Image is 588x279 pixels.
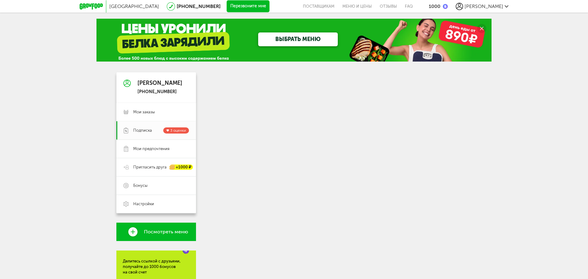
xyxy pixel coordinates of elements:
[133,201,154,207] span: Настройки
[116,176,196,195] a: Бонусы
[116,121,196,140] a: Подписка 3 оценки
[116,158,196,176] a: Пригласить друга +1000 ₽
[133,128,152,133] span: Подписка
[123,258,190,275] div: Делитесь ссылкой с друзьями, получайте до 1000 бонусов на свой счет
[133,183,148,188] span: Бонусы
[133,109,155,115] span: Мои заказы
[177,3,221,9] a: [PHONE_NUMBER]
[429,3,440,9] div: 1000
[138,89,182,95] div: [PHONE_NUMBER]
[116,140,196,158] a: Мои предпочтения
[170,128,186,133] span: 3 оценки
[133,164,167,170] span: Пригласить друга
[227,0,269,13] button: Перезвоните мне
[116,195,196,213] a: Настройки
[465,3,503,9] span: [PERSON_NAME]
[258,32,338,46] a: ВЫБРАТЬ МЕНЮ
[138,80,182,86] div: [PERSON_NAME]
[109,3,159,9] span: [GEOGRAPHIC_DATA]
[116,223,196,241] a: Посмотреть меню
[116,103,196,121] a: Мои заказы
[170,165,193,170] div: +1000 ₽
[443,4,448,9] img: bonus_b.cdccf46.png
[133,146,169,152] span: Мои предпочтения
[144,229,188,235] span: Посмотреть меню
